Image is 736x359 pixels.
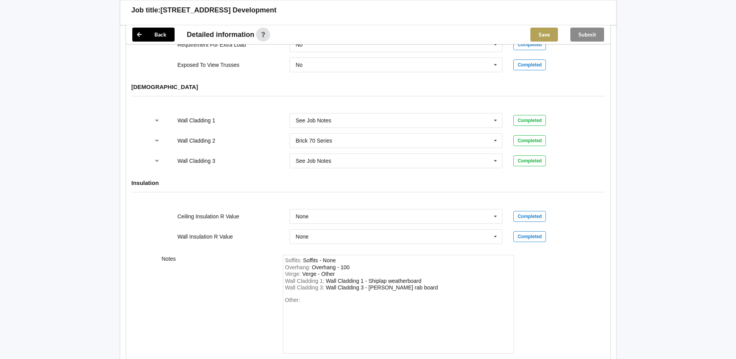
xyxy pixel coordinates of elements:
[296,42,303,47] div: No
[513,231,546,242] div: Completed
[149,113,165,127] button: reference-toggle
[513,59,546,70] div: Completed
[513,39,546,50] div: Completed
[177,213,239,220] label: Ceiling Insulation R Value
[177,117,215,124] label: Wall Cladding 1
[513,155,546,166] div: Completed
[132,83,605,91] h4: [DEMOGRAPHIC_DATA]
[326,278,421,284] div: WallCladding1
[326,284,438,291] div: WallCladding3
[285,278,326,284] span: Wall Cladding 1 :
[296,62,303,68] div: No
[303,257,336,263] div: Soffits
[177,234,233,240] label: Wall Insulation R Value
[296,138,332,143] div: Brick 70 Series
[296,158,331,164] div: See Job Notes
[285,271,302,277] span: Verge :
[132,179,605,186] h4: Insulation
[302,271,335,277] div: Verge
[177,158,215,164] label: Wall Cladding 3
[187,31,255,38] span: Detailed information
[312,264,350,270] div: Overhang
[149,134,165,148] button: reference-toggle
[285,284,326,291] span: Wall Cladding 3 :
[513,115,546,126] div: Completed
[285,264,312,270] span: Overhang :
[177,62,239,68] label: Exposed To View Trusses
[132,6,161,15] h3: Job title:
[296,118,331,123] div: See Job Notes
[149,154,165,168] button: reference-toggle
[530,28,558,42] button: Save
[513,135,546,146] div: Completed
[283,255,514,354] form: notes-field
[296,214,308,219] div: None
[296,234,308,239] div: None
[177,138,215,144] label: Wall Cladding 2
[132,28,175,42] button: Back
[513,211,546,222] div: Completed
[177,42,246,48] label: Requirement For Extra Load
[156,255,277,354] div: Notes
[285,297,300,303] span: Other:
[161,6,277,15] h3: [STREET_ADDRESS] Development
[285,257,303,263] span: Soffits :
